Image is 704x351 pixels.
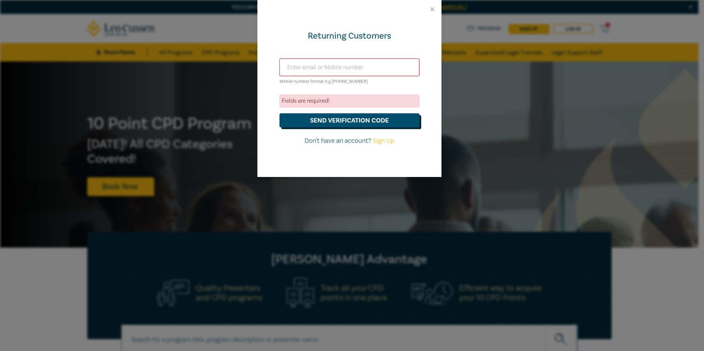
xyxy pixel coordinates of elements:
[279,136,419,146] p: Don't have an account?
[373,136,394,145] a: Sign Up
[279,58,419,76] input: Enter email or Mobile number
[279,79,368,84] small: Mobile number format e.g [PHONE_NUMBER]
[429,6,436,13] button: Close
[279,30,419,42] div: Returning Customers
[279,113,419,127] button: send verification code
[279,95,419,107] div: Fields are required!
